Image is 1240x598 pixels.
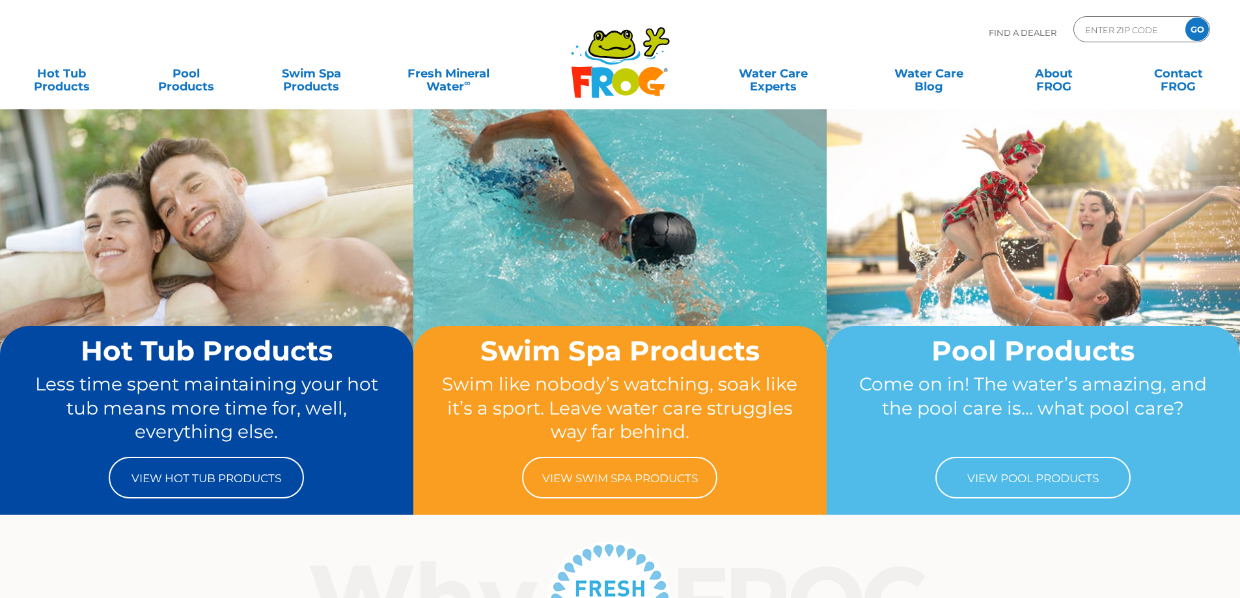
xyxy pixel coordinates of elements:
[263,61,360,87] a: Swim SpaProducts
[1130,61,1227,87] a: ContactFROG
[851,372,1215,444] p: Come on in! The water’s amazing, and the pool care is… what pool care?
[1185,18,1209,41] input: GO
[1005,61,1102,87] a: AboutFROG
[109,457,304,498] a: View Hot Tub Products
[880,61,977,87] a: Water CareBlog
[438,372,802,444] p: Swim like nobody’s watching, soak like it’s a sport. Leave water care struggles way far behind.
[387,61,509,87] a: Fresh MineralWater∞
[438,336,802,366] h2: Swim Spa Products
[13,61,110,87] a: Hot TubProducts
[1084,20,1172,39] input: Zip Code Form
[695,61,852,87] a: Water CareExperts
[827,109,1240,417] img: home-banner-pool-short
[25,372,389,444] p: Less time spent maintaining your hot tub means more time for, well, everything else.
[464,77,471,88] sup: ∞
[138,61,235,87] a: PoolProducts
[989,16,1056,49] p: Find A Dealer
[522,457,717,498] a: View Swim Spa Products
[25,336,389,366] h2: Hot Tub Products
[851,336,1215,366] h2: Pool Products
[935,457,1131,498] a: View Pool Products
[413,109,827,417] img: home-banner-swim-spa-short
